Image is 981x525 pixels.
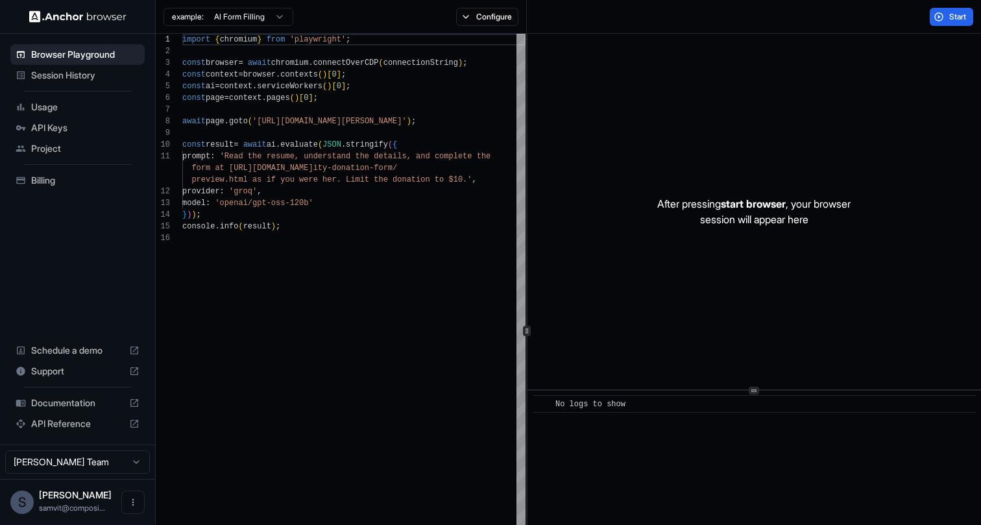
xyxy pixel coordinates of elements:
span: Session History [31,69,139,82]
span: API Keys [31,121,139,134]
span: Start [949,12,967,22]
span: . [215,222,219,231]
span: await [248,58,271,67]
span: lete the [454,152,491,161]
span: } [182,210,187,219]
span: ] [337,70,341,79]
div: 6 [156,92,170,104]
span: page [206,117,224,126]
div: 1 [156,34,170,45]
span: await [182,117,206,126]
span: connectionString [383,58,458,67]
span: console [182,222,215,231]
span: samvit@composio.dev [39,503,105,513]
span: prompt [182,152,210,161]
span: ) [187,210,191,219]
span: 0 [337,82,341,91]
span: ; [346,82,350,91]
span: : [206,199,210,208]
span: context [206,70,238,79]
span: browser [243,70,276,79]
span: ( [290,93,295,103]
span: context [220,82,252,91]
span: [ [299,93,304,103]
span: . [308,58,313,67]
span: : [210,152,215,161]
div: Usage [10,97,145,117]
div: Project [10,138,145,159]
span: ( [318,70,322,79]
span: model [182,199,206,208]
span: 0 [332,70,336,79]
div: Browser Playground [10,44,145,65]
span: [ [327,70,332,79]
div: 2 [156,45,170,57]
div: 8 [156,116,170,127]
span: ( [248,117,252,126]
div: 15 [156,221,170,232]
span: API Reference [31,417,124,430]
span: ) [458,58,463,67]
span: Support [31,365,124,378]
span: = [238,58,243,67]
span: 'groq' [229,187,257,196]
span: , [257,187,261,196]
span: No logs to show [555,400,625,409]
span: chromium [220,35,258,44]
div: S [10,491,34,514]
div: 14 [156,209,170,221]
span: form at [URL][DOMAIN_NAME] [191,164,313,173]
div: 13 [156,197,170,209]
span: connectOverCDP [313,58,379,67]
span: preview.html as if you were her. Limit the donatio [191,175,425,184]
span: ; [463,58,467,67]
span: ( [388,140,393,149]
span: . [252,82,257,91]
span: ; [197,210,201,219]
div: 9 [156,127,170,139]
div: Schedule a demo [10,340,145,361]
p: After pressing , your browser session will appear here [657,196,851,227]
div: 7 [156,104,170,116]
span: ] [341,82,346,91]
span: ) [407,117,411,126]
span: result [206,140,234,149]
div: Documentation [10,393,145,413]
span: : [220,187,224,196]
div: API Reference [10,413,145,434]
span: , [472,175,476,184]
span: ) [295,93,299,103]
span: '[URL][DOMAIN_NAME][PERSON_NAME]' [252,117,407,126]
span: JSON [322,140,341,149]
button: Start [930,8,973,26]
span: } [257,35,261,44]
button: Configure [456,8,519,26]
span: ​ [539,398,546,411]
span: ) [191,210,196,219]
span: info [220,222,239,231]
span: { [215,35,219,44]
span: example: [172,12,204,22]
span: ; [276,222,280,231]
span: ( [318,140,322,149]
span: ) [322,70,327,79]
span: Usage [31,101,139,114]
span: result [243,222,271,231]
span: = [215,82,219,91]
span: Project [31,142,139,155]
span: goto [229,117,248,126]
span: ity-donation-form/ [313,164,398,173]
div: 5 [156,80,170,92]
span: n to $10.' [425,175,472,184]
span: stringify [346,140,388,149]
span: ; [411,117,416,126]
span: ] [308,93,313,103]
span: Browser Playground [31,48,139,61]
span: . [276,70,280,79]
span: evaluate [280,140,318,149]
span: browser [206,58,238,67]
span: . [224,117,229,126]
span: ( [379,58,383,67]
span: [ [332,82,336,91]
span: const [182,58,206,67]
